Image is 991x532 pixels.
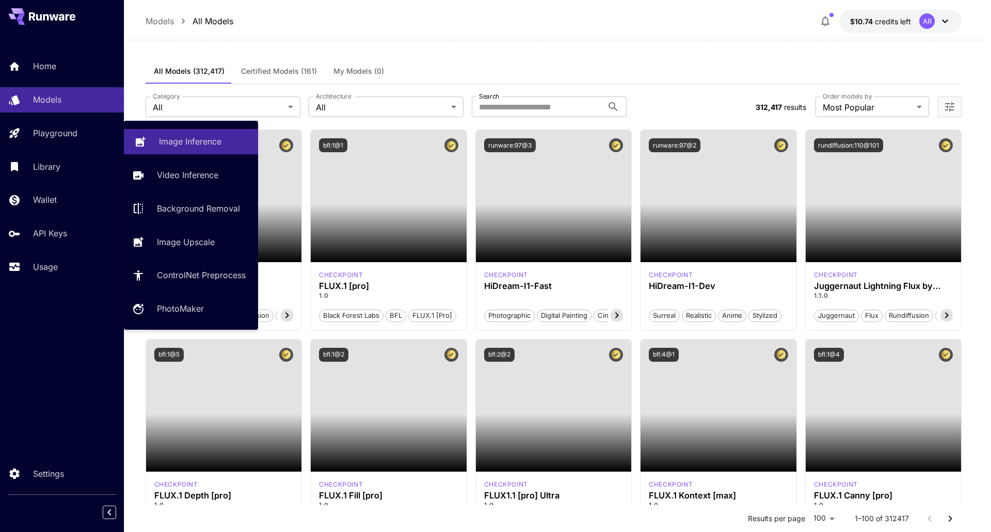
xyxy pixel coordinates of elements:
span: $10.74 [850,17,875,26]
span: schnell [936,311,966,321]
p: 1.0 [319,501,458,510]
div: fluxultra [484,480,528,489]
span: Digital Painting [537,311,591,321]
div: fluxpro [154,480,198,489]
h3: FLUX.1 Fill [pro] [319,491,458,501]
span: rundiffusion [885,311,933,321]
button: rundiffusion:110@101 [814,138,883,152]
h3: FLUX.1 [pro] [319,281,458,291]
span: Most Popular [823,101,913,114]
p: checkpoint [649,480,693,489]
span: results [784,103,806,111]
p: checkpoint [154,480,198,489]
h3: FLUX.1 Depth [pro] [154,491,294,501]
button: Certified Model – Vetted for best performance and includes a commercial license. [939,348,953,362]
h3: HiDream-I1-Dev [649,281,788,291]
label: Architecture [316,92,351,101]
p: 1–100 of 312417 [855,513,909,524]
button: Certified Model – Vetted for best performance and includes a commercial license. [279,348,293,362]
span: FLUX.1 [pro] [409,311,456,321]
span: credits left [875,17,911,26]
button: bfl:4@1 [649,348,679,362]
p: Results per page [748,513,805,524]
span: 312,417 [756,103,782,111]
button: bfl:1@4 [814,348,844,362]
p: All Models [193,15,233,27]
a: Image Upscale [124,229,258,254]
button: Certified Model – Vetted for best performance and includes a commercial license. [444,348,458,362]
p: 1.0 [484,501,624,510]
p: Background Removal [157,202,240,215]
button: bfl:1@1 [319,138,347,152]
span: My Models (0) [333,67,384,76]
p: Video Inference [157,169,218,181]
a: PhotoMaker [124,296,258,321]
span: Black Forest Labs [319,311,383,321]
div: fluxpro [814,480,858,489]
label: Order models by [823,92,872,101]
p: 1.0 [319,291,458,300]
p: checkpoint [814,270,858,280]
button: $10.7387 [840,9,962,33]
button: runware:97@3 [484,138,536,152]
h3: FLUX1.1 [pro] Ultra [484,491,624,501]
p: Image Inference [159,135,221,148]
button: Open more filters [944,101,956,114]
span: All Models (312,417) [154,67,225,76]
div: HiDream Fast [484,270,528,280]
div: FLUX.1 D [814,270,858,280]
button: bfl:1@2 [319,348,348,362]
a: Background Removal [124,196,258,221]
button: Certified Model – Vetted for best performance and includes a commercial license. [774,348,788,362]
p: API Keys [33,227,67,239]
span: Stylized [749,311,781,321]
div: fluxpro [319,480,363,489]
span: pro [276,311,294,321]
h3: FLUX.1 Canny [pro] [814,491,953,501]
span: juggernaut [814,311,858,321]
span: Anime [718,311,746,321]
button: Certified Model – Vetted for best performance and includes a commercial license. [609,138,623,152]
p: Models [146,15,174,27]
button: Go to next page [940,508,961,529]
div: HiDream Dev [649,270,693,280]
p: Playground [33,127,77,139]
button: Certified Model – Vetted for best performance and includes a commercial license. [279,138,293,152]
p: checkpoint [319,270,363,280]
label: Category [153,92,180,101]
div: Collapse sidebar [110,503,124,522]
a: Video Inference [124,163,258,188]
p: Wallet [33,194,57,206]
p: Image Upscale [157,236,215,248]
span: Photographic [485,311,534,321]
p: checkpoint [814,480,858,489]
div: Juggernaut Lightning Flux by RunDiffusion [814,281,953,291]
button: bfl:1@5 [154,348,184,362]
p: 1.0 [649,501,788,510]
p: 1.0 [154,501,294,510]
a: ControlNet Preprocess [124,263,258,288]
div: 100 [809,511,838,526]
button: bfl:2@2 [484,348,515,362]
p: checkpoint [484,480,528,489]
h3: HiDream-I1-Fast [484,281,624,291]
div: $10.7387 [850,16,911,27]
p: 1.0 [814,501,953,510]
span: flux [861,311,882,321]
nav: breadcrumb [146,15,233,27]
p: Library [33,160,60,173]
a: Image Inference [124,129,258,154]
span: All [316,101,447,114]
span: All [153,101,284,114]
p: Settings [33,467,64,480]
h3: FLUX.1 Kontext [max] [649,491,788,501]
button: Certified Model – Vetted for best performance and includes a commercial license. [774,138,788,152]
p: Models [33,93,61,106]
p: Home [33,60,56,72]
